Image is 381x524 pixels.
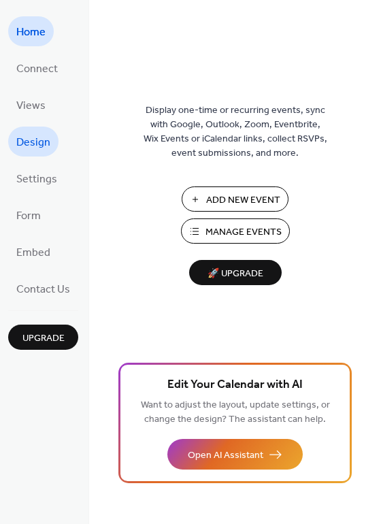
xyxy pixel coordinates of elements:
[16,206,41,227] span: Form
[189,260,282,285] button: 🚀 Upgrade
[16,132,50,154] span: Design
[197,265,274,283] span: 🚀 Upgrade
[8,16,54,46] a: Home
[8,163,65,193] a: Settings
[8,325,78,350] button: Upgrade
[16,169,57,191] span: Settings
[205,225,282,240] span: Manage Events
[144,103,327,161] span: Display one-time or recurring events, sync with Google, Outlook, Zoom, Eventbrite, Wix Events or ...
[16,279,70,301] span: Contact Us
[8,200,49,230] a: Form
[8,274,78,304] a: Contact Us
[16,59,58,80] span: Connect
[181,218,290,244] button: Manage Events
[206,193,280,208] span: Add New Event
[8,127,59,157] a: Design
[16,22,46,44] span: Home
[167,376,303,395] span: Edit Your Calendar with AI
[22,331,65,346] span: Upgrade
[167,439,303,470] button: Open AI Assistant
[16,95,46,117] span: Views
[141,396,330,429] span: Want to adjust the layout, update settings, or change the design? The assistant can help.
[16,242,50,264] span: Embed
[182,186,288,212] button: Add New Event
[8,90,54,120] a: Views
[8,53,66,83] a: Connect
[8,237,59,267] a: Embed
[188,448,263,463] span: Open AI Assistant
